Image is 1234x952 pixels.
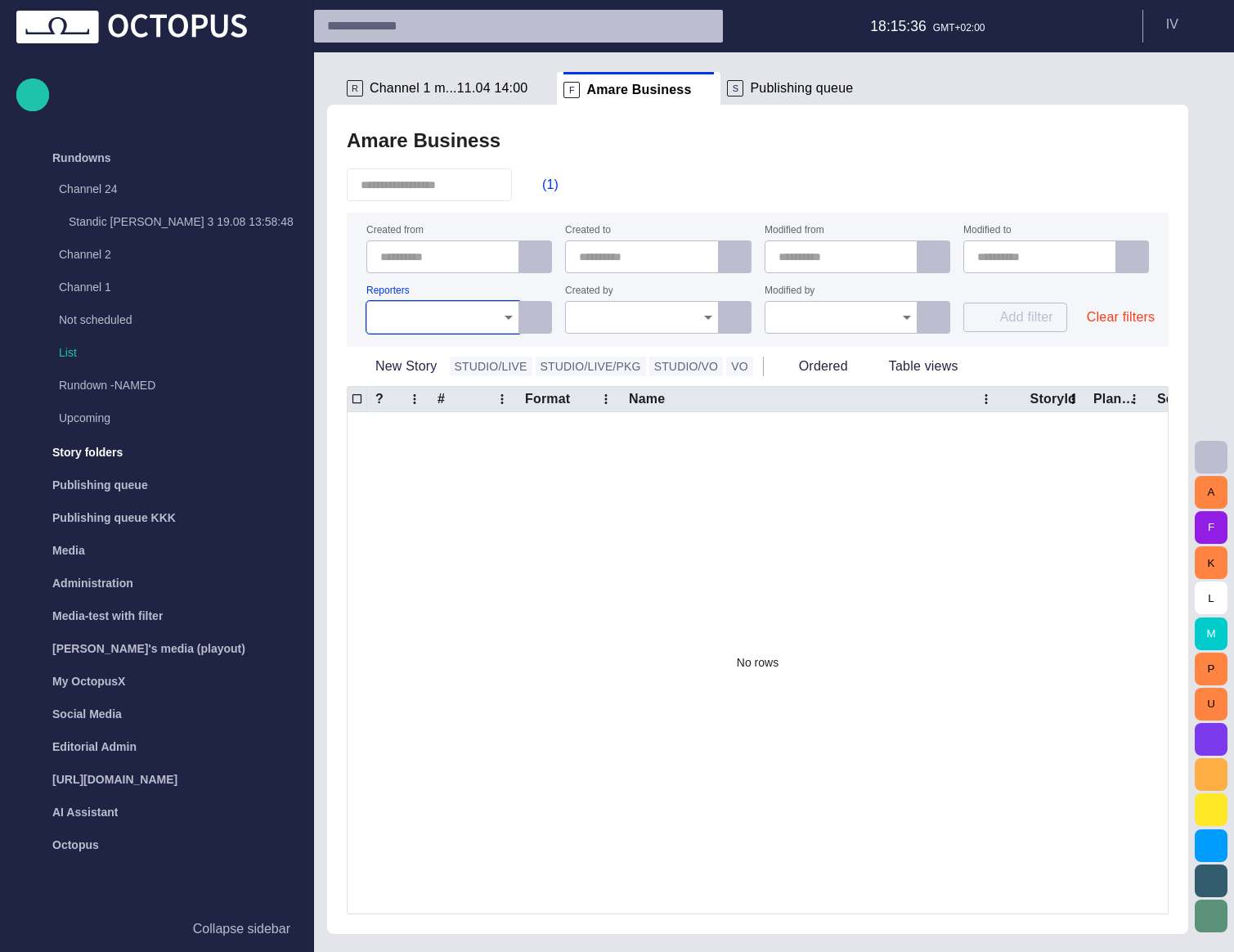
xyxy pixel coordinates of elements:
[1195,476,1227,509] button: A
[59,181,264,197] p: Channel 24
[563,82,580,98] p: F
[52,706,122,722] p: Social Media
[52,837,99,853] p: Octopus
[1195,511,1227,544] button: F
[860,352,987,381] button: Table views
[586,82,691,98] span: Amare Business
[565,225,611,236] label: Created to
[59,312,264,328] p: Not scheduled
[26,338,297,370] div: List
[595,388,617,411] button: Format column menu
[565,285,613,297] label: Created by
[193,919,290,939] p: Collapse sidebar
[497,306,520,329] button: Open
[1195,688,1227,721] button: U
[403,388,426,411] button: ? column menu
[649,357,724,376] button: STUDIO/VO
[59,410,264,426] p: Upcoming
[438,391,445,407] div: #
[16,599,297,632] div: Media-test with filter
[52,150,111,166] p: Rundowns
[895,306,918,329] button: Open
[52,771,177,788] p: [URL][DOMAIN_NAME]
[16,11,247,43] img: Octopus News Room
[59,377,264,393] p: Rundown -NAMED
[16,534,297,567] div: Media
[16,796,297,829] div: AI Assistant
[16,829,297,861] div: Octopus
[370,80,527,97] span: Channel 1 m...11.04 14:00
[1093,391,1138,407] div: Plan dur
[491,388,514,411] button: # column menu
[1061,388,1084,411] button: StoryId column menu
[69,213,297,230] p: Standic [PERSON_NAME] 3 19.08 13:58:48
[16,141,297,861] ul: main menu
[52,739,137,755] p: Editorial Admin
[16,913,297,945] button: Collapse sidebar
[726,357,753,376] button: VO
[59,279,264,295] p: Channel 1
[52,542,85,559] p: Media
[1153,10,1224,39] button: IV
[366,225,424,236] label: Created from
[340,72,557,105] div: RChannel 1 m...11.04 14:00
[765,285,814,297] label: Modified by
[1195,582,1227,614] button: L
[348,412,1168,914] div: No rows
[59,246,264,263] p: Channel 2
[347,352,443,381] button: New Story
[16,763,297,796] div: [URL][DOMAIN_NAME]
[1030,391,1076,407] div: StoryId
[525,391,570,407] div: Format
[1166,15,1178,34] p: I V
[59,344,297,361] p: List
[1195,546,1227,579] button: K
[870,16,927,37] p: 18:15:36
[16,469,297,501] div: Publishing queue
[450,357,532,376] button: STUDIO/LIVE
[52,640,245,657] p: [PERSON_NAME]'s media (playout)
[770,352,854,381] button: Ordered
[1123,388,1146,411] button: Plan dur column menu
[727,80,743,97] p: S
[629,391,665,407] div: Name
[347,80,363,97] p: R
[52,608,163,624] p: Media-test with filter
[52,804,118,820] p: AI Assistant
[697,306,720,329] button: Open
[720,72,882,105] div: SPublishing queue
[975,388,998,411] button: Name column menu
[366,285,410,297] label: Reporters
[52,673,125,689] p: My OctopusX
[518,170,566,200] button: (1)
[375,391,384,407] div: ?
[1195,653,1227,685] button: P
[963,225,1012,236] label: Modified to
[536,357,646,376] button: STUDIO/LIVE/PKG
[52,510,176,526] p: Publishing queue KKK
[52,575,133,591] p: Administration
[52,444,123,460] p: Story folders
[347,129,500,152] h2: Amare Business
[933,20,985,35] p: GMT+02:00
[52,477,148,493] p: Publishing queue
[1195,617,1227,650] button: M
[750,80,853,97] span: Publishing queue
[557,72,720,105] div: FAmare Business
[36,207,297,240] div: Standic [PERSON_NAME] 3 19.08 13:58:48
[16,632,297,665] div: [PERSON_NAME]'s media (playout)
[1074,303,1168,332] button: Clear filters
[765,225,824,236] label: Modified from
